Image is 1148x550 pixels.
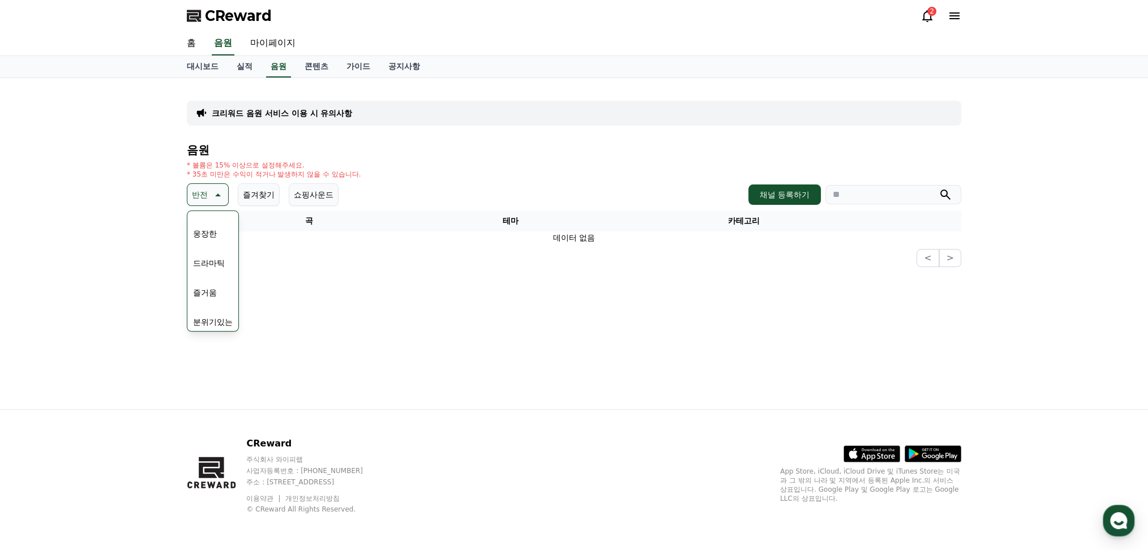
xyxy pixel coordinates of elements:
a: 이용약관 [246,495,282,502]
p: 주소 : [STREET_ADDRESS] [246,478,384,487]
a: 대시보드 [178,56,228,78]
a: 콘텐츠 [295,56,337,78]
p: App Store, iCloud, iCloud Drive 및 iTunes Store는 미국과 그 밖의 나라 및 지역에서 등록된 Apple Inc.의 서비스 상표입니다. Goo... [780,467,961,503]
a: 대화 [75,359,146,387]
button: 쇼핑사운드 [289,183,339,206]
p: © CReward All Rights Reserved. [246,505,384,514]
th: 테마 [431,210,590,231]
span: CReward [205,7,272,25]
a: 음원 [266,56,291,78]
p: 사업자등록번호 : [PHONE_NUMBER] [246,466,384,475]
a: 홈 [178,32,205,55]
a: 2 [920,9,934,23]
a: 크리워드 음원 서비스 이용 시 유의사항 [212,108,352,119]
span: 대화 [104,376,117,385]
p: 반전 [192,187,208,203]
button: 드라마틱 [189,251,229,276]
button: 즐거움 [189,280,221,305]
th: 곡 [187,210,431,231]
a: CReward [187,7,272,25]
a: 마이페이지 [241,32,305,55]
td: 데이터 없음 [187,231,961,244]
a: 개인정보처리방침 [285,495,340,502]
button: 즐겨찾기 [238,183,280,206]
button: < [916,249,939,267]
button: > [939,249,961,267]
span: 홈 [36,376,42,385]
span: 설정 [175,376,189,385]
p: CReward [246,437,384,450]
button: 채널 등록하기 [748,184,821,205]
button: 웅장한 [189,221,221,246]
th: 카테고리 [590,210,898,231]
p: * 볼륨은 15% 이상으로 설정해주세요. [187,161,361,170]
a: 실적 [228,56,262,78]
a: 설정 [146,359,217,387]
div: 2 [927,7,936,16]
a: 가이드 [337,56,379,78]
button: 분위기있는 [189,310,237,334]
p: 주식회사 와이피랩 [246,455,384,464]
p: * 35초 미만은 수익이 적거나 발생하지 않을 수 있습니다. [187,170,361,179]
a: 공지사항 [379,56,429,78]
a: 홈 [3,359,75,387]
h4: 음원 [187,144,961,156]
button: 반전 [187,183,229,206]
a: 음원 [212,32,234,55]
